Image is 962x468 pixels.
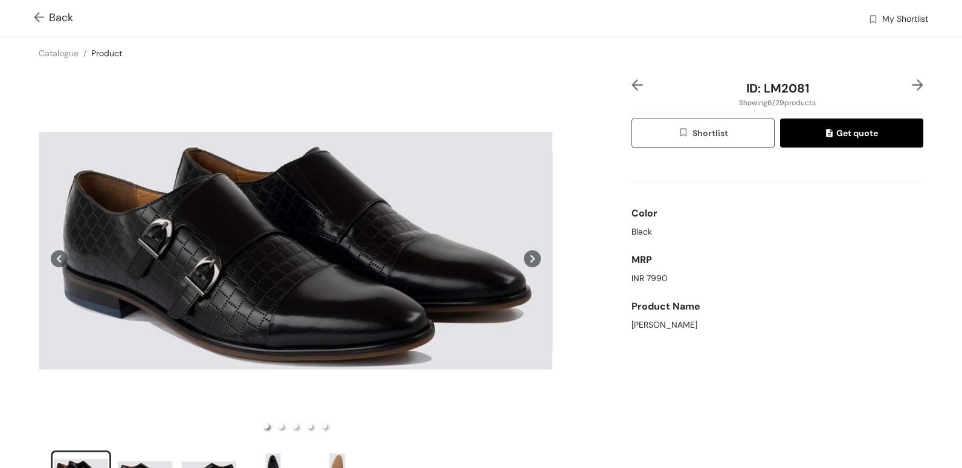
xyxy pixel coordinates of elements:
img: quote [826,129,836,140]
button: quoteGet quote [780,119,923,148]
button: wishlistShortlist [631,119,775,148]
span: ID: LM2081 [746,80,809,96]
li: slide item 4 [308,424,312,429]
div: Color [631,201,923,226]
div: MRP [631,248,923,272]
a: Catalogue [39,48,79,59]
div: INR 7990 [631,272,923,285]
div: Black [631,226,923,238]
span: Back [34,10,73,26]
li: slide item 1 [264,424,269,429]
img: Go back [34,12,49,25]
span: Showing 6 / 29 products [739,97,816,108]
span: My Shortlist [882,13,928,27]
img: wishlist [868,14,879,27]
img: right [912,79,923,91]
div: Product Name [631,294,923,319]
li: slide item 5 [322,424,327,429]
li: slide item 3 [293,424,298,429]
span: / [83,48,86,59]
span: Get quote [826,126,878,140]
div: [PERSON_NAME] [631,319,923,331]
span: Shortlist [678,126,728,140]
li: slide item 2 [279,424,283,429]
a: Product [91,48,122,59]
img: left [631,79,643,91]
img: wishlist [678,127,692,140]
